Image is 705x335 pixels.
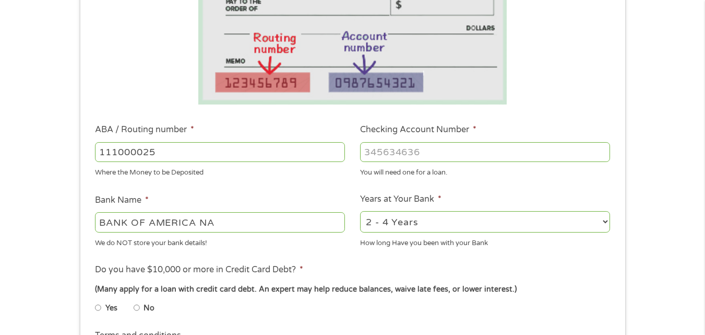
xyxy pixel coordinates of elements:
label: Bank Name [95,195,149,206]
label: Yes [105,303,117,314]
label: ABA / Routing number [95,124,194,135]
div: You will need one for a loan. [360,164,610,178]
input: 263177916 [95,142,345,162]
div: (Many apply for a loan with credit card debt. An expert may help reduce balances, waive late fees... [95,284,610,295]
div: Where the Money to be Deposited [95,164,345,178]
div: We do NOT store your bank details! [95,234,345,248]
input: 345634636 [360,142,610,162]
label: Do you have $10,000 or more in Credit Card Debt? [95,264,303,275]
label: No [144,303,154,314]
label: Years at Your Bank [360,194,441,205]
div: How long Have you been with your Bank [360,234,610,248]
label: Checking Account Number [360,124,476,135]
